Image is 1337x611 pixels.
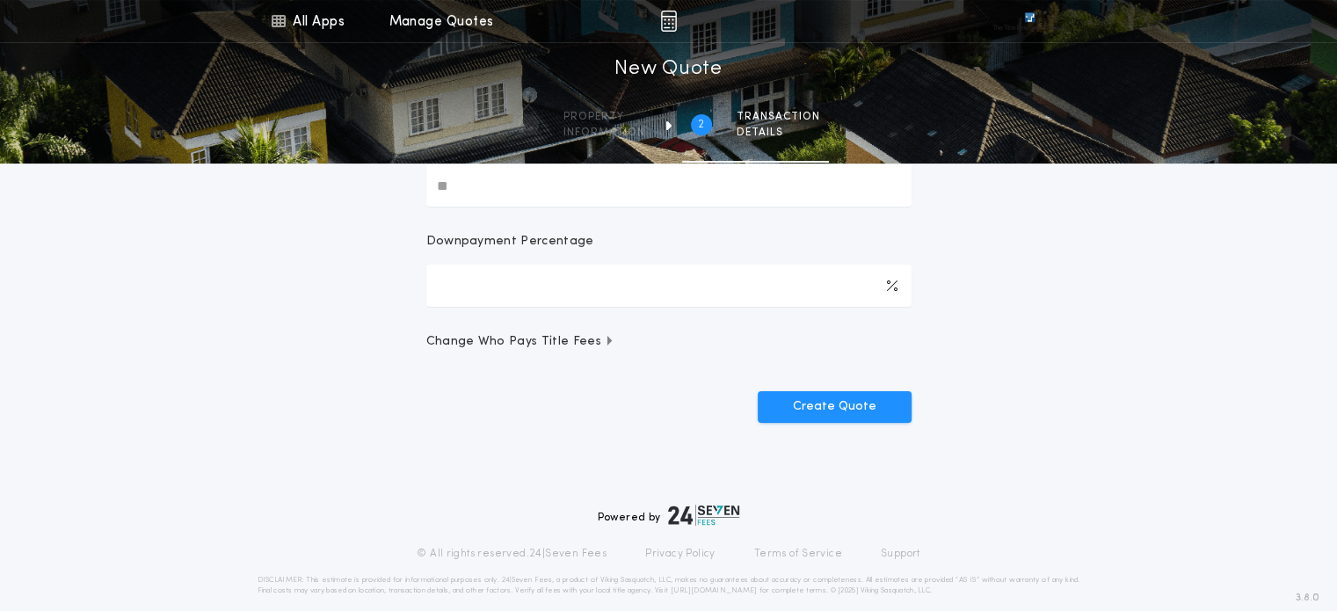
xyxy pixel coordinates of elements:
p: Downpayment Percentage [426,233,594,251]
span: details [737,126,820,140]
button: Create Quote [758,391,912,423]
a: Terms of Service [754,547,842,561]
p: © All rights reserved. 24|Seven Fees [417,547,607,561]
h1: New Quote [614,55,722,84]
span: information [563,126,645,140]
a: Support [881,547,920,561]
img: img [660,11,677,32]
span: 3.8.0 [1296,590,1319,606]
img: logo [668,505,740,526]
a: Privacy Policy [645,547,716,561]
button: Change Who Pays Title Fees [426,333,912,351]
span: Property [563,110,645,124]
img: vs-icon [992,12,1066,30]
span: Change Who Pays Title Fees [426,333,615,351]
div: Powered by [598,505,740,526]
h2: 2 [698,118,704,132]
span: Transaction [737,110,820,124]
input: Downpayment Percentage [426,265,912,307]
input: New Loan Amount [426,164,912,207]
p: DISCLAIMER: This estimate is provided for informational purposes only. 24|Seven Fees, a product o... [258,575,1080,596]
a: [URL][DOMAIN_NAME] [670,587,757,594]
